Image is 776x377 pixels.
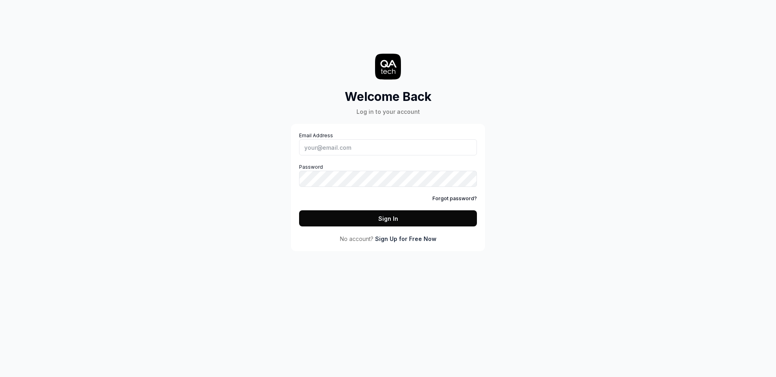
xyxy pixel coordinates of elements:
[432,195,477,202] a: Forgot password?
[299,171,477,187] input: Password
[299,163,477,187] label: Password
[299,210,477,226] button: Sign In
[345,107,432,116] div: Log in to your account
[340,235,373,243] span: No account?
[299,139,477,155] input: Email Address
[375,235,436,243] a: Sign Up for Free Now
[299,132,477,155] label: Email Address
[345,88,432,106] h2: Welcome Back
